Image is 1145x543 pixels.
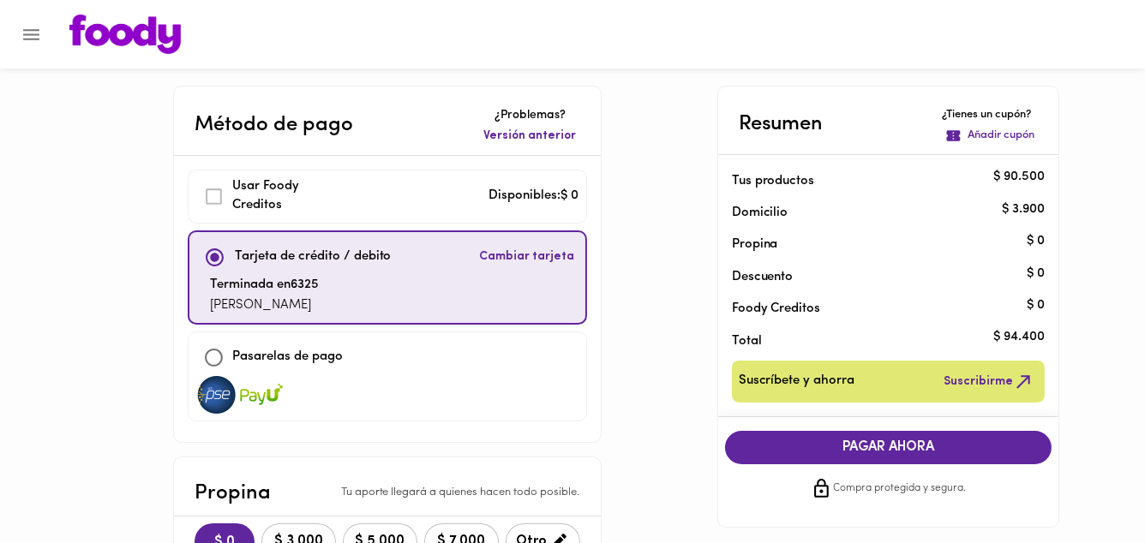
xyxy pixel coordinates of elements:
img: visa [240,376,283,414]
p: Descuento [732,268,794,286]
span: Suscribirme [944,371,1034,392]
p: Domicilio [732,204,788,222]
button: Suscribirme [940,367,1038,396]
p: Resumen [739,109,824,140]
p: Tus productos [732,172,1018,190]
iframe: Messagebird Livechat Widget [1046,444,1128,526]
p: Usar Foody Creditos [232,177,349,216]
p: Método de pago [195,110,353,140]
p: Disponibles: $ 0 [489,187,579,206]
p: $ 94.400 [993,329,1045,347]
p: Propina [732,236,1018,254]
img: logo.png [69,15,181,54]
button: Cambiar tarjeta [477,239,578,276]
span: PAGAR AHORA [742,439,1035,456]
span: Suscríbete y ahorra [739,371,855,392]
p: $ 0 [1027,265,1045,283]
p: $ 0 [1027,232,1045,250]
p: [PERSON_NAME] [210,296,319,316]
button: Añadir cupón [942,124,1038,147]
p: Pasarelas de pago [232,348,343,367]
p: Total [732,332,1018,350]
span: Compra protegida y segura. [834,480,967,498]
p: Foody Creditos [732,300,1018,318]
p: ¿Problemas? [481,107,580,124]
p: Tarjeta de crédito / debito [235,248,392,267]
p: ¿Tienes un cupón? [942,107,1038,123]
button: Versión anterior [481,124,580,148]
button: Menu [10,14,52,56]
p: Propina [195,478,271,509]
p: Terminada en 6325 [210,276,319,295]
p: $ 90.500 [993,169,1045,187]
p: $ 3.900 [1002,200,1045,218]
span: Cambiar tarjeta [480,248,575,266]
p: Añadir cupón [968,128,1034,144]
span: Versión anterior [484,128,577,145]
img: visa [195,376,238,414]
button: PAGAR AHORA [725,431,1052,464]
p: $ 0 [1027,296,1045,314]
p: Tu aporte llegará a quienes hacen todo posible. [341,485,580,501]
